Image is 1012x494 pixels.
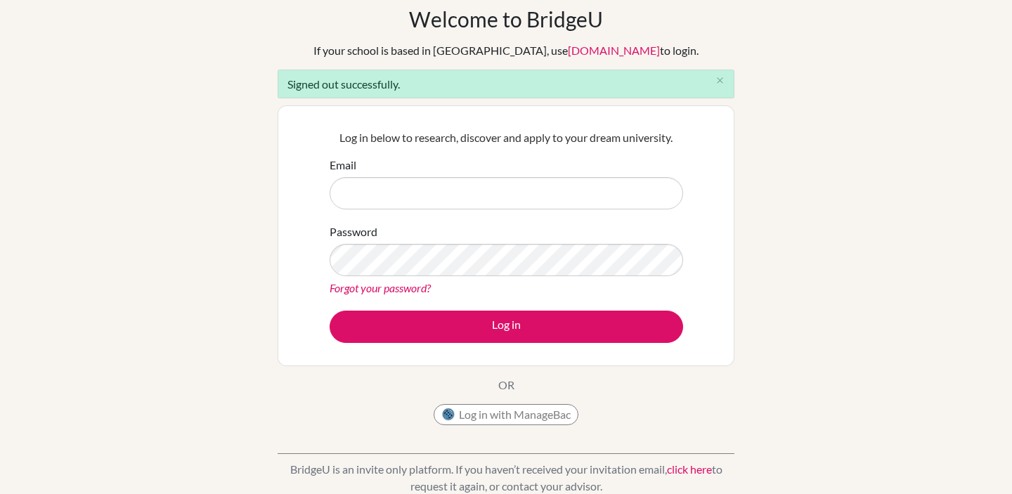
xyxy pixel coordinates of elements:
a: Forgot your password? [330,281,431,294]
i: close [715,75,725,86]
button: Close [706,70,734,91]
p: OR [498,377,514,394]
h1: Welcome to BridgeU [409,6,603,32]
label: Password [330,223,377,240]
div: Signed out successfully. [278,70,734,98]
a: click here [667,462,712,476]
label: Email [330,157,356,174]
button: Log in with ManageBac [434,404,578,425]
a: [DOMAIN_NAME] [568,44,660,57]
button: Log in [330,311,683,343]
div: If your school is based in [GEOGRAPHIC_DATA], use to login. [313,42,699,59]
p: Log in below to research, discover and apply to your dream university. [330,129,683,146]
